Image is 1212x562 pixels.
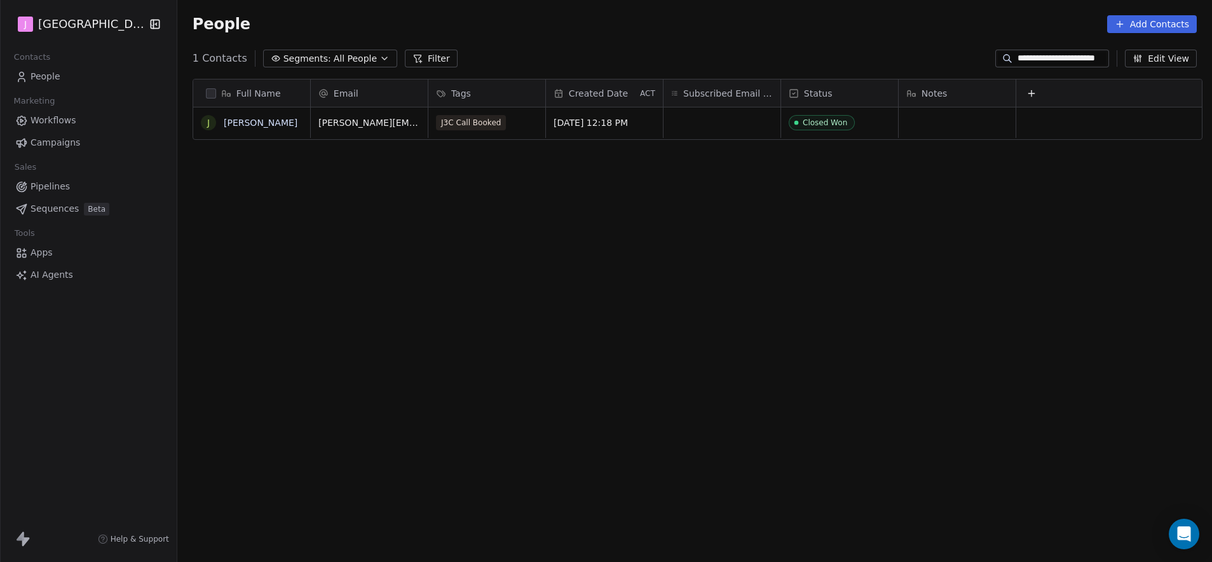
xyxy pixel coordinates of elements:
[428,79,545,107] div: Tags
[193,15,250,34] span: People
[207,116,210,130] div: J
[334,52,377,65] span: All People
[10,242,167,263] a: Apps
[334,87,358,100] span: Email
[804,87,833,100] span: Status
[640,88,655,99] span: ACT
[15,13,140,35] button: J[GEOGRAPHIC_DATA]
[98,534,169,544] a: Help & Support
[1107,15,1197,33] button: Add Contacts
[10,176,167,197] a: Pipelines
[311,79,428,107] div: Email
[922,87,947,100] span: Notes
[31,268,73,282] span: AI Agents
[84,203,109,216] span: Beta
[554,116,655,129] span: [DATE] 12:18 PM
[803,118,847,127] div: Closed Won
[451,87,471,100] span: Tags
[1125,50,1197,67] button: Edit View
[1169,519,1199,549] div: Open Intercom Messenger
[31,136,80,149] span: Campaigns
[569,87,628,100] span: Created Date
[546,79,663,107] div: Created DateACT
[664,79,780,107] div: Subscribed Email Categories
[683,87,773,100] span: Subscribed Email Categories
[31,114,76,127] span: Workflows
[10,110,167,131] a: Workflows
[405,50,458,67] button: Filter
[283,52,331,65] span: Segments:
[193,107,311,544] div: grid
[318,116,420,129] span: [PERSON_NAME][EMAIL_ADDRESS][PERSON_NAME][DOMAIN_NAME]
[193,51,247,66] span: 1 Contacts
[436,115,506,130] span: J3C Call Booked
[31,70,60,83] span: People
[38,16,145,32] span: [GEOGRAPHIC_DATA]
[10,264,167,285] a: AI Agents
[31,180,70,193] span: Pipelines
[24,18,27,31] span: J
[111,534,169,544] span: Help & Support
[193,79,310,107] div: Full Name
[236,87,281,100] span: Full Name
[10,198,167,219] a: SequencesBeta
[8,92,60,111] span: Marketing
[10,132,167,153] a: Campaigns
[31,202,79,216] span: Sequences
[9,224,40,243] span: Tools
[311,107,1203,544] div: grid
[10,66,167,87] a: People
[31,246,53,259] span: Apps
[9,158,42,177] span: Sales
[781,79,898,107] div: Status
[8,48,56,67] span: Contacts
[899,79,1016,107] div: Notes
[224,118,297,128] a: [PERSON_NAME]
